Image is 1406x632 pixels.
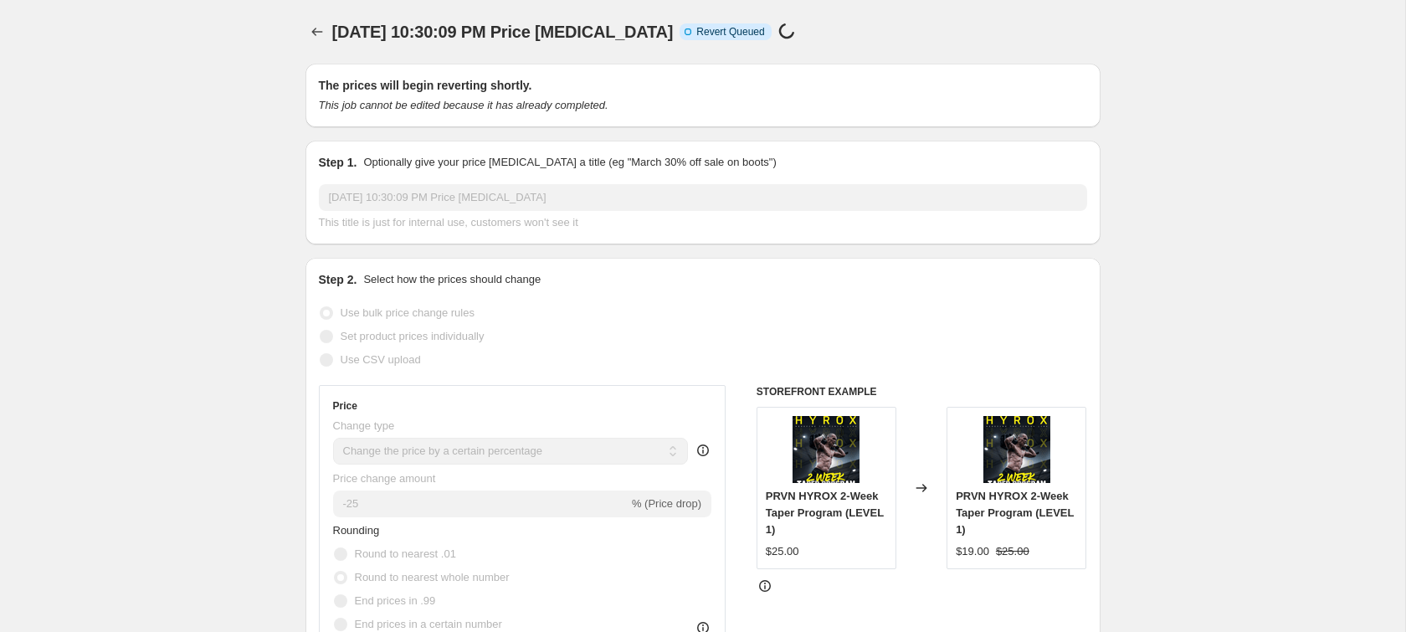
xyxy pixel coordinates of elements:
[696,25,764,39] span: Revert Queued
[983,416,1050,483] img: PRVNHYROX_2WeekTaper_Level1_80x.png
[956,543,989,560] div: $19.00
[766,490,884,536] span: PRVN HYROX 2-Week Taper Program (LEVEL 1)
[319,216,578,229] span: This title is just for internal use, customers won't see it
[355,618,502,630] span: End prices in a certain number
[341,306,475,319] span: Use bulk price change rules
[363,271,541,288] p: Select how the prices should change
[333,419,395,432] span: Change type
[355,547,456,560] span: Round to nearest .01
[355,571,510,583] span: Round to nearest whole number
[319,77,1087,94] h2: The prices will begin reverting shortly.
[757,385,1087,398] h6: STOREFRONT EXAMPLE
[333,491,629,517] input: -15
[305,20,329,44] button: Price change jobs
[333,524,380,537] span: Rounding
[319,99,608,111] i: This job cannot be edited because it has already completed.
[363,154,776,171] p: Optionally give your price [MEDICAL_DATA] a title (eg "March 30% off sale on boots")
[333,472,436,485] span: Price change amount
[766,543,799,560] div: $25.00
[956,490,1074,536] span: PRVN HYROX 2-Week Taper Program (LEVEL 1)
[632,497,701,510] span: % (Price drop)
[319,271,357,288] h2: Step 2.
[319,154,357,171] h2: Step 1.
[319,184,1087,211] input: 30% off holiday sale
[341,330,485,342] span: Set product prices individually
[793,416,860,483] img: PRVNHYROX_2WeekTaper_Level1_80x.png
[355,594,436,607] span: End prices in .99
[332,23,674,41] span: [DATE] 10:30:09 PM Price [MEDICAL_DATA]
[333,399,357,413] h3: Price
[341,353,421,366] span: Use CSV upload
[996,543,1029,560] strike: $25.00
[695,442,711,459] div: help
